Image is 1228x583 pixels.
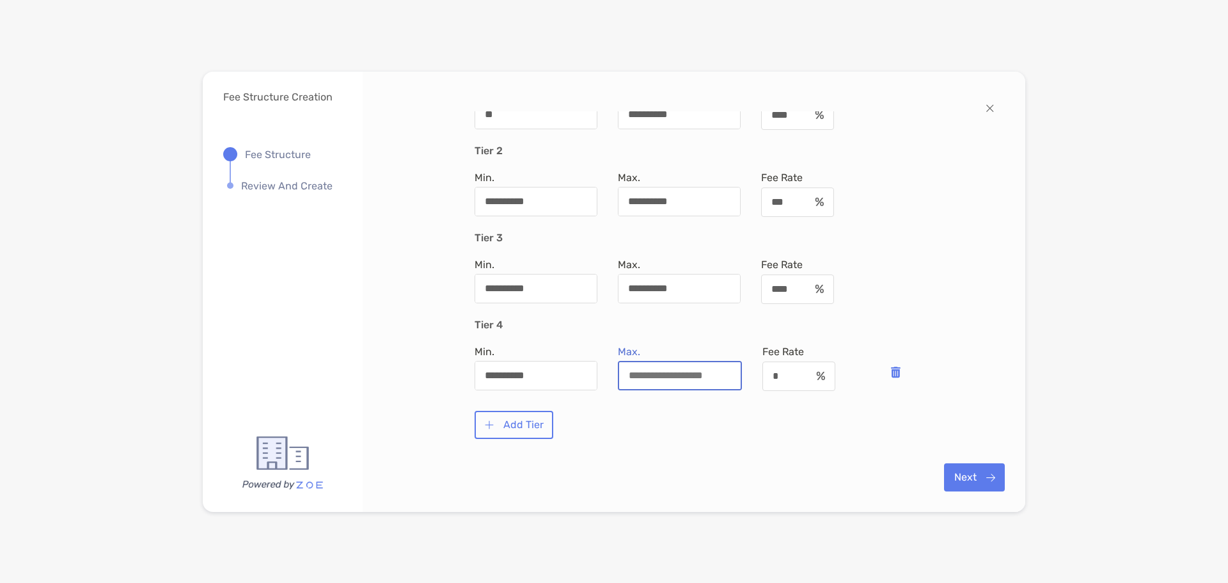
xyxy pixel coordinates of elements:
[240,479,325,491] img: Powered By Zoe Logo
[475,172,494,183] label: Min.
[816,371,825,381] img: input icon
[762,284,810,294] input: Fee Rateinput icon
[944,463,1005,491] button: Next
[475,346,494,357] label: Min.
[762,109,810,120] input: Fee Rateinput icon
[815,197,824,207] img: input icon
[245,147,311,163] p: Fee Structure
[815,284,824,294] img: input icon
[815,110,824,120] img: input icon
[475,145,503,157] h4: Tier 2
[763,371,811,381] input: Fee Rateinput icon
[244,427,321,479] img: Powered By Zoe Logo
[618,172,640,183] label: Max.
[762,346,835,358] span: Fee Rate
[241,178,333,194] p: Review And Create
[761,259,834,271] span: Fee Rate
[475,319,503,331] h4: Tier 4
[475,411,553,439] button: Add Tier
[475,232,503,244] h4: Tier 3
[475,259,494,270] label: Min.
[618,259,640,270] label: Max.
[618,346,640,357] label: Max.
[223,91,333,103] p: Fee Structure Creation
[762,196,810,207] input: Fee Rateinput icon
[761,172,834,184] span: Fee Rate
